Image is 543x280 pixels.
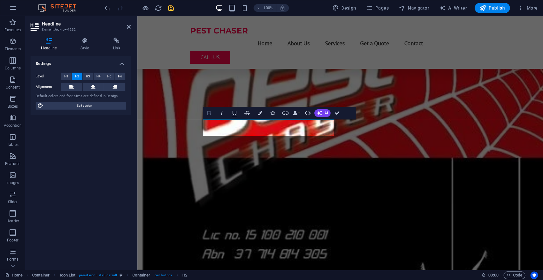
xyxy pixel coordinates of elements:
span: Code [506,271,522,279]
button: Code [504,271,525,279]
i: Undo: Move elements (Ctrl+Z) [104,4,111,12]
i: On resize automatically adjust zoom level to fit chosen device. [280,5,285,11]
p: Forms [7,257,18,262]
label: Alignment [36,83,61,91]
button: Publish [475,3,510,13]
div: Design (Ctrl+Alt+Y) [330,3,359,13]
p: Favorites [4,27,21,32]
i: This element is a customizable preset [120,273,122,277]
p: Slider [8,199,18,205]
button: undo [103,4,111,12]
button: Italic (Ctrl+I) [216,107,228,119]
img: Editor Logo [37,4,84,12]
h4: Style [70,38,102,51]
button: More [515,3,540,13]
span: Click to select. Double-click to edit [60,271,76,279]
span: Edit design [45,102,124,110]
button: Colors [254,107,266,119]
span: AI [324,111,328,115]
button: Link [279,107,291,119]
p: Accordion [4,123,22,128]
button: Edit design [36,102,126,110]
button: Pages [364,3,391,13]
button: AI Writer [437,3,470,13]
p: Columns [5,66,21,71]
button: H6 [115,73,125,80]
span: H5 [107,73,111,80]
span: More [518,5,538,11]
span: H1 [64,73,68,80]
button: Navigator [396,3,432,13]
h4: Settings [31,56,131,68]
button: Design [330,3,359,13]
div: Default colors and font sizes are defined in Design. [36,94,126,99]
p: Boxes [8,104,18,109]
span: . preset-icon-list-v3-default [78,271,117,279]
button: H2 [72,73,82,80]
p: Elements [5,47,21,52]
button: Bold (Ctrl+B) [203,107,215,119]
span: Click to select. Double-click to edit [132,271,150,279]
span: H4 [96,73,101,80]
a: Click to cancel selection. Double-click to open Pages [5,271,23,279]
h6: 100% [263,4,273,12]
p: Footer [7,238,18,243]
span: Navigator [399,5,429,11]
h4: Headline [31,38,70,51]
span: H3 [86,73,90,80]
button: Icons [267,107,279,119]
nav: breadcrumb [32,271,187,279]
h3: Element #ed-new-1232 [42,27,118,32]
span: Design [332,5,356,11]
span: Click to select. Double-click to edit [182,271,187,279]
button: Data Bindings [292,107,301,119]
p: Header [6,219,19,224]
button: HTML [302,107,314,119]
button: H1 [61,73,72,80]
h4: Link [102,38,131,51]
button: save [167,4,175,12]
button: Strikethrough [241,107,253,119]
button: H3 [83,73,93,80]
span: Publish [480,5,505,11]
span: : [493,273,494,277]
span: H2 [75,73,79,80]
p: Tables [7,142,18,147]
p: Features [5,161,20,166]
button: H4 [94,73,104,80]
p: Images [6,180,19,185]
button: Underline (Ctrl+U) [228,107,240,119]
span: . icon-list-box [153,271,172,279]
span: Pages [366,5,388,11]
button: reload [154,4,162,12]
button: AI [314,109,331,117]
h2: Headline [42,21,131,27]
span: H6 [118,73,122,80]
button: 100% [254,4,276,12]
h6: Session time [482,271,498,279]
p: Content [6,85,20,90]
label: Level [36,73,61,80]
span: 00 00 [488,271,498,279]
button: Confirm (Ctrl+⏎) [331,107,343,119]
span: AI Writer [439,5,467,11]
i: Save (Ctrl+S) [167,4,175,12]
button: Usercentrics [530,271,538,279]
span: Click to select. Double-click to edit [32,271,50,279]
button: H5 [104,73,115,80]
